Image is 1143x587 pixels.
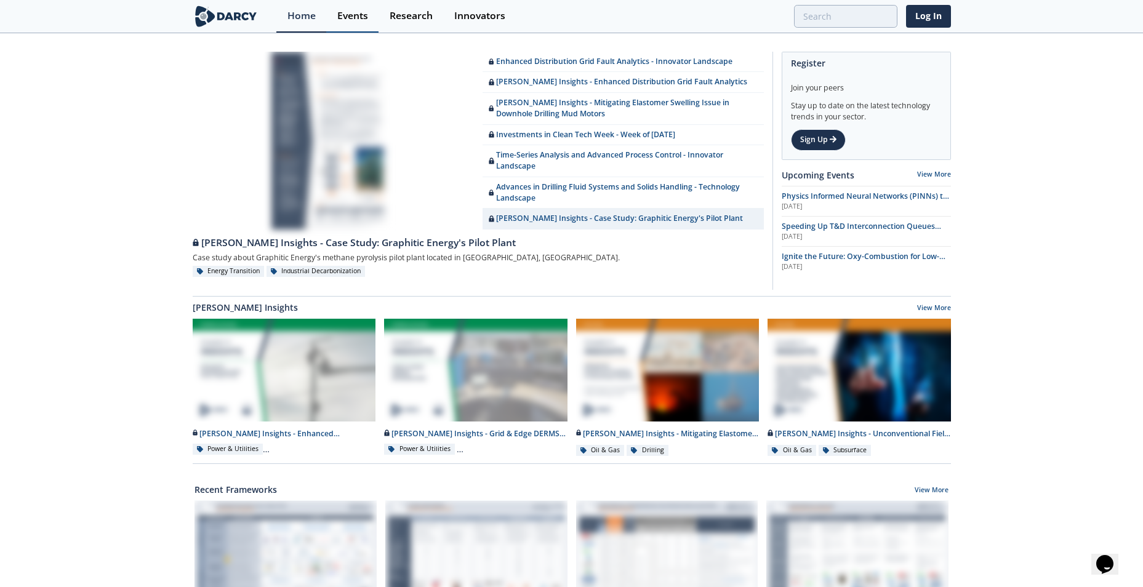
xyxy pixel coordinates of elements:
[768,445,816,456] div: Oil & Gas
[791,52,942,74] div: Register
[782,191,949,212] span: Physics Informed Neural Networks (PINNs) to Accelerate Subsurface Scenario Analysis
[782,251,945,273] span: Ignite the Future: Oxy-Combustion for Low-Carbon Power
[193,301,298,314] a: [PERSON_NAME] Insights
[483,145,764,177] a: Time-Series Analysis and Advanced Process Control - Innovator Landscape
[380,318,572,457] a: Darcy Insights - Grid & Edge DERMS Integration preview [PERSON_NAME] Insights - Grid & Edge DERMS...
[193,236,764,250] div: [PERSON_NAME] Insights - Case Study: Graphitic Energy's Pilot Plant
[794,5,897,28] input: Advanced Search
[483,177,764,209] a: Advances in Drilling Fluid Systems and Solids Handling - Technology Landscape
[483,72,764,92] a: [PERSON_NAME] Insights - Enhanced Distribution Grid Fault Analytics
[1091,538,1131,575] iframe: chat widget
[384,444,455,455] div: Power & Utilities
[483,209,764,229] a: [PERSON_NAME] Insights - Case Study: Graphitic Energy's Pilot Plant
[782,262,951,272] div: [DATE]
[188,318,380,457] a: Darcy Insights - Enhanced Distribution Grid Fault Analytics preview [PERSON_NAME] Insights - Enha...
[193,250,764,266] div: Case study about Graphitic Energy's methane pyrolysis pilot plant located in [GEOGRAPHIC_DATA], [...
[782,191,951,212] a: Physics Informed Neural Networks (PINNs) to Accelerate Subsurface Scenario Analysis [DATE]
[384,428,567,439] div: [PERSON_NAME] Insights - Grid & Edge DERMS Integration
[627,445,668,456] div: Drilling
[791,74,942,94] div: Join your peers
[782,202,951,212] div: [DATE]
[791,94,942,122] div: Stay up to date on the latest technology trends in your sector.
[782,232,951,242] div: [DATE]
[819,445,872,456] div: Subsurface
[483,52,764,72] a: Enhanced Distribution Grid Fault Analytics - Innovator Landscape
[915,485,948,497] a: View More
[782,169,854,182] a: Upcoming Events
[782,251,951,272] a: Ignite the Future: Oxy-Combustion for Low-Carbon Power [DATE]
[454,11,505,21] div: Innovators
[768,428,951,439] div: [PERSON_NAME] Insights - Unconventional Field Development Optimization through Geochemical Finger...
[390,11,433,21] div: Research
[782,221,941,242] span: Speeding Up T&D Interconnection Queues with Enhanced Software Solutions
[906,5,951,28] a: Log In
[267,266,366,277] div: Industrial Decarbonization
[287,11,316,21] div: Home
[337,11,368,21] div: Events
[193,6,260,27] img: logo-wide.svg
[483,93,764,125] a: [PERSON_NAME] Insights - Mitigating Elastomer Swelling Issue in Downhole Drilling Mud Motors
[917,170,951,178] a: View More
[763,318,955,457] a: Darcy Insights - Unconventional Field Development Optimization through Geochemical Fingerprinting...
[193,444,263,455] div: Power & Utilities
[576,428,760,439] div: [PERSON_NAME] Insights - Mitigating Elastomer Swelling Issue in Downhole Drilling Mud Motors
[576,445,625,456] div: Oil & Gas
[483,125,764,145] a: Investments in Clean Tech Week - Week of [DATE]
[791,129,846,150] a: Sign Up
[193,230,764,250] a: [PERSON_NAME] Insights - Case Study: Graphitic Energy's Pilot Plant
[572,318,764,457] a: Darcy Insights - Mitigating Elastomer Swelling Issue in Downhole Drilling Mud Motors preview [PER...
[782,221,951,242] a: Speeding Up T&D Interconnection Queues with Enhanced Software Solutions [DATE]
[917,303,951,314] a: View More
[193,428,376,439] div: [PERSON_NAME] Insights - Enhanced Distribution Grid Fault Analytics
[195,483,277,496] a: Recent Frameworks
[193,266,265,277] div: Energy Transition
